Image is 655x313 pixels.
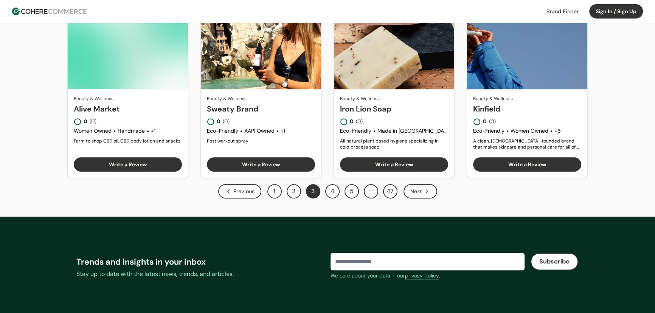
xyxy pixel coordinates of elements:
button: Page 5 [345,184,359,198]
button: Subscribe [531,253,578,270]
a: Kinfield [473,103,581,115]
a: Alive Market [74,103,182,115]
span: We care about your data in our [331,272,405,279]
button: Page 1 [267,184,282,198]
button: Page 4 [325,184,340,198]
img: Cohere Logo [12,8,87,15]
span: . [439,272,440,279]
div: Stay up to date with the latest news, trends, and articles. [76,270,324,279]
button: Sign In / Sign Up [589,4,643,19]
button: Page 3 [306,184,320,198]
a: Iron Lion Soap [340,103,448,115]
button: Write a Review [207,157,315,172]
button: Write a Review [340,157,448,172]
div: Previous [218,184,261,198]
button: Page 2 [287,184,301,198]
div: … [364,184,378,198]
button: Next [404,184,437,198]
button: Write a Review [74,157,182,172]
a: privacy policy [405,272,439,280]
a: Sweaty Brand [207,103,315,115]
div: Trends and insights in your inbox [76,256,324,268]
button: Page 47 [383,184,397,198]
button: Prev [218,184,261,198]
button: Write a Review [473,157,581,172]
